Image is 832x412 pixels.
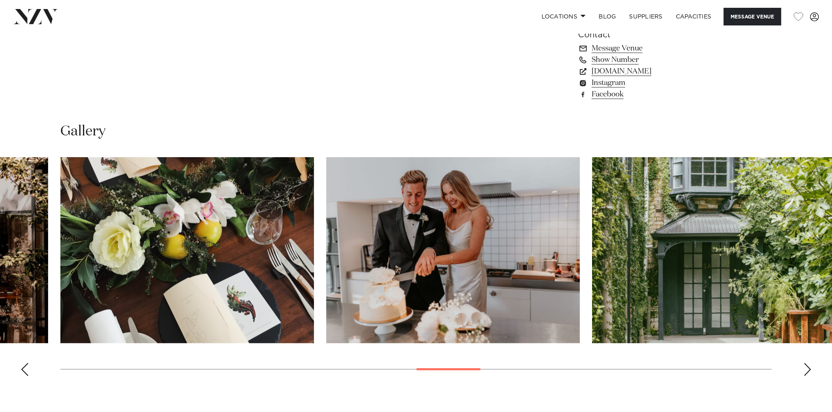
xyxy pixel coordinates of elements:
a: Instagram [578,77,712,89]
a: Facebook [578,89,712,100]
a: [DOMAIN_NAME] [578,66,712,77]
h6: Contact [578,29,712,41]
a: Message Venue [578,43,712,54]
h2: Gallery [60,122,106,141]
a: BLOG [592,8,622,25]
img: nzv-logo.png [13,9,58,24]
a: SUPPLIERS [622,8,669,25]
swiper-slide: 17 / 30 [326,157,580,343]
a: Locations [535,8,592,25]
a: Capacities [669,8,718,25]
a: Show Number [578,54,712,66]
button: Message Venue [724,8,781,25]
swiper-slide: 16 / 30 [60,157,314,343]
